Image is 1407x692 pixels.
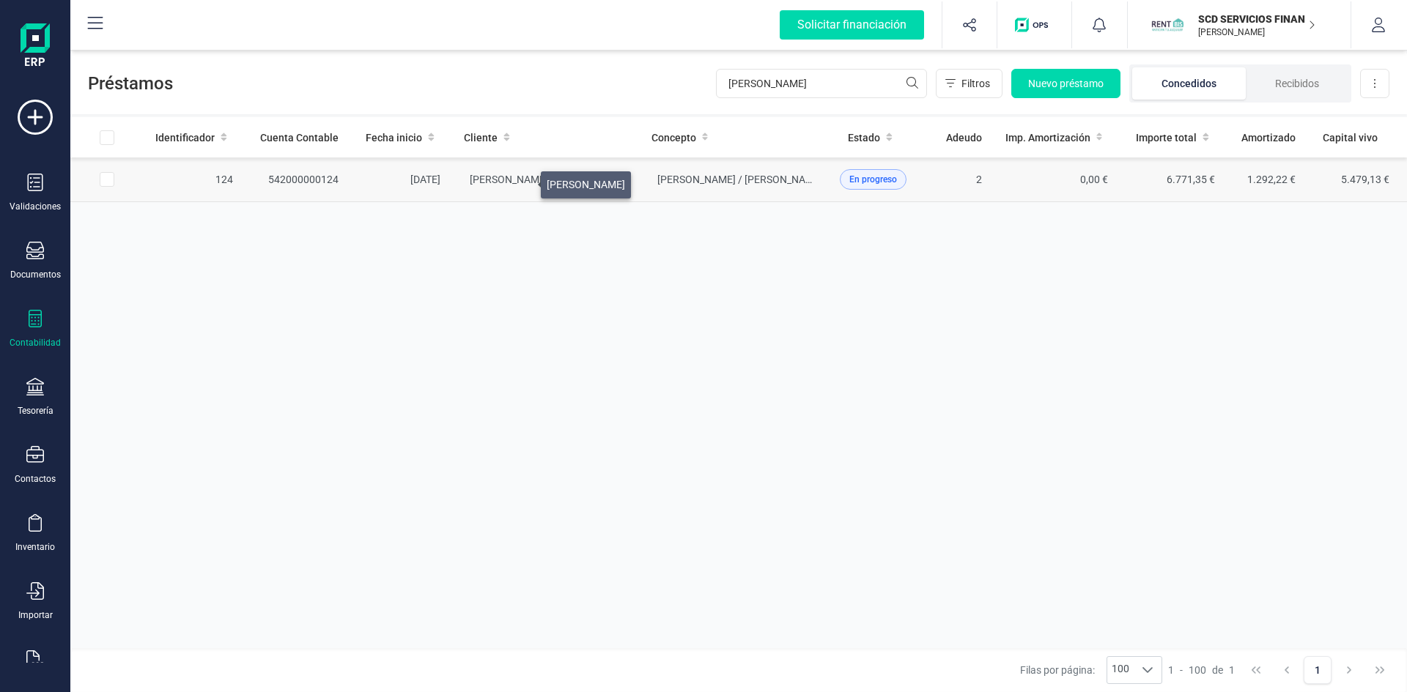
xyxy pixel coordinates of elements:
[470,174,548,185] span: [PERSON_NAME]
[1307,157,1407,202] td: 5.479,13 €
[1136,130,1197,145] span: Importe total
[10,201,61,212] div: Validaciones
[350,157,452,202] td: [DATE]
[1132,67,1246,100] li: Concedidos
[541,171,631,198] div: [PERSON_NAME]
[1168,663,1235,677] div: -
[1145,1,1333,48] button: SCSCD SERVICIOS FINANCIEROS SL[PERSON_NAME]
[10,337,61,349] div: Contabilidad
[762,1,942,48] button: Solicitar financiación
[961,76,990,91] span: Filtros
[1120,157,1226,202] td: 6.771,35 €
[1323,130,1378,145] span: Capital vivo
[651,130,696,145] span: Concepto
[1005,130,1090,145] span: Imp. Amortización
[1107,657,1134,683] span: 100
[1335,656,1363,684] button: Next Page
[88,72,716,95] span: Préstamos
[1366,656,1394,684] button: Last Page
[716,69,927,98] input: Buscar...
[1246,67,1348,100] li: Recibidos
[1189,663,1206,677] span: 100
[1212,663,1223,677] span: de
[21,23,50,70] img: Logo Finanedi
[946,130,982,145] span: Adeudo
[366,130,422,145] span: Fecha inicio
[848,130,880,145] span: Estado
[10,269,61,280] div: Documentos
[1227,157,1307,202] td: 1.292,22 €
[1273,656,1301,684] button: Previous Page
[1028,76,1104,91] span: Nuevo préstamo
[1006,1,1063,48] button: Logo de OPS
[155,130,215,145] span: Identificador
[1229,663,1235,677] span: 1
[1304,656,1332,684] button: Page 1
[1198,12,1315,26] p: SCD SERVICIOS FINANCIEROS SL
[260,130,339,145] span: Cuenta Contable
[994,157,1120,202] td: 0,00 €
[1168,663,1174,677] span: 1
[1020,656,1162,684] div: Filas por página:
[1011,69,1120,98] button: Nuevo préstamo
[18,609,53,621] div: Importar
[920,157,994,202] td: 2
[100,172,114,187] div: Row Selected 429ba233-c903-4619-b2f2-829d11fe83a4
[100,130,114,145] div: All items unselected
[18,405,53,417] div: Tesorería
[15,541,55,553] div: Inventario
[464,130,498,145] span: Cliente
[15,473,56,485] div: Contactos
[780,10,924,40] div: Solicitar financiación
[849,173,897,186] span: En progreso
[1198,26,1315,38] p: [PERSON_NAME]
[1242,656,1270,684] button: First Page
[1015,18,1054,32] img: Logo de OPS
[245,157,350,202] td: 542000000124
[144,157,245,202] td: 124
[1241,130,1296,145] span: Amortizado
[657,174,823,185] span: [PERSON_NAME] / [PERSON_NAME]
[936,69,1002,98] button: Filtros
[1151,9,1183,41] img: SC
